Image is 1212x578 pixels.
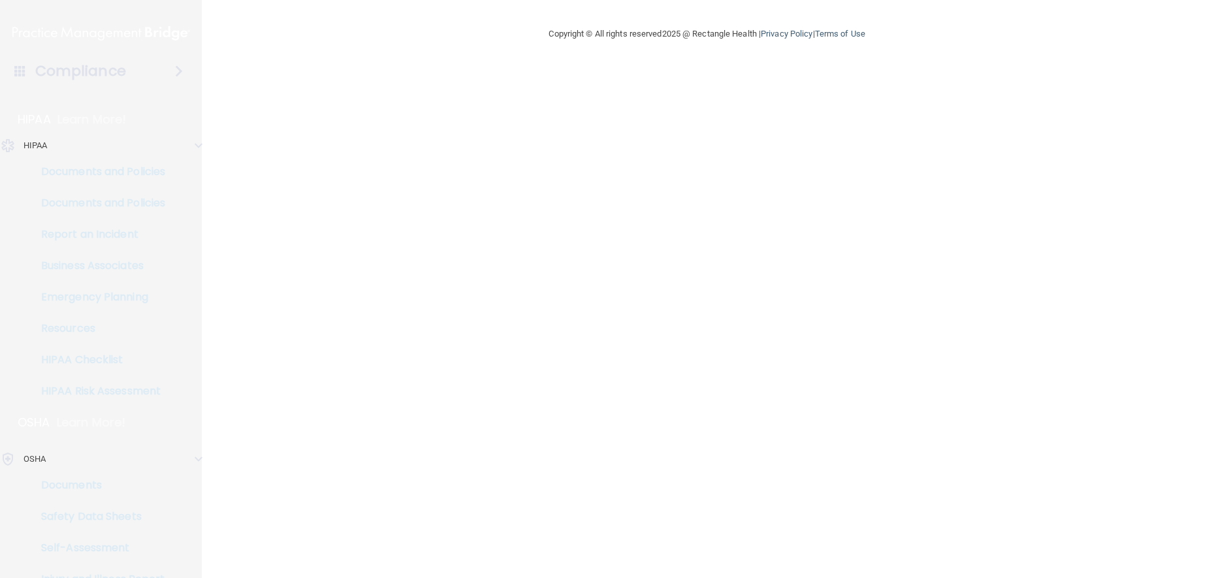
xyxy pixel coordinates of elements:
div: Copyright © All rights reserved 2025 @ Rectangle Health | | [469,13,946,55]
p: Learn More! [57,415,126,430]
p: Self-Assessment [8,541,187,554]
p: HIPAA Risk Assessment [8,385,187,398]
p: Documents and Policies [8,197,187,210]
h4: Compliance [35,62,126,80]
a: Privacy Policy [761,29,812,39]
p: HIPAA Checklist [8,353,187,366]
p: Emergency Planning [8,291,187,304]
p: HIPAA [24,138,48,153]
p: Documents and Policies [8,165,187,178]
p: Resources [8,322,187,335]
p: Business Associates [8,259,187,272]
p: Safety Data Sheets [8,510,187,523]
p: OSHA [18,415,50,430]
p: Learn More! [57,112,127,127]
p: Report an Incident [8,228,187,241]
p: HIPAA [18,112,51,127]
p: Documents [8,479,187,492]
img: PMB logo [12,20,190,46]
p: OSHA [24,451,46,467]
a: Terms of Use [815,29,865,39]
